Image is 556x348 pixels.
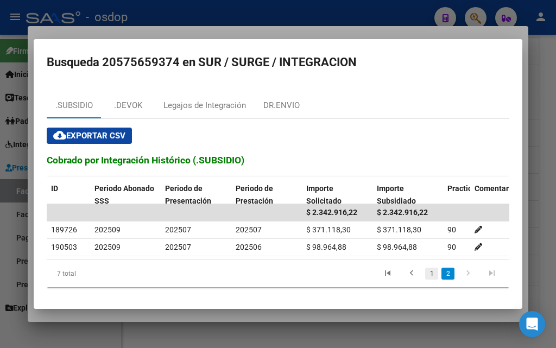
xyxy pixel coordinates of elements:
span: Importe Subsidiado [377,184,416,205]
span: 202506 [236,243,262,251]
span: Comentario [475,184,515,193]
div: DR.ENVIO [263,99,300,112]
datatable-header-cell: Periodo de Prestación [231,177,302,213]
mat-icon: cloud_download [53,129,66,142]
a: 2 [441,268,454,280]
span: Periodo Abonado SSS [94,184,154,205]
h3: Cobrado por Integración Histórico (.SUBSIDIO) [47,153,509,167]
span: 190503 [51,243,77,251]
a: go to previous page [401,268,422,280]
span: $ 2.342.916,22 [306,208,357,217]
span: $ 371.118,30 [306,225,351,234]
li: page 1 [424,264,440,283]
li: page 2 [440,264,456,283]
span: 90 [447,225,456,234]
span: 202507 [236,225,262,234]
div: Open Intercom Messenger [519,311,545,337]
h2: Busqueda 20575659374 en SUR / SURGE / INTEGRACION [47,52,509,73]
span: 202509 [94,225,121,234]
a: go to last page [482,268,502,280]
span: 202507 [165,225,191,234]
a: go to next page [458,268,478,280]
button: Exportar CSV [47,128,132,144]
div: 7 total [47,260,137,287]
span: Importe Solicitado [306,184,342,205]
datatable-header-cell: Comentario [470,177,552,213]
span: Periodo de Presentación [165,184,211,205]
a: go to first page [377,268,398,280]
span: Exportar CSV [53,131,125,141]
span: ID [51,184,58,193]
span: $ 98.964,88 [306,243,346,251]
span: $ 371.118,30 [377,225,421,234]
datatable-header-cell: Periodo de Presentación [161,177,231,213]
datatable-header-cell: ID [47,177,90,213]
datatable-header-cell: Practica [443,177,470,213]
div: .DEVOK [114,99,142,112]
span: 189726 [51,225,77,234]
span: Periodo de Prestación [236,184,273,205]
a: 1 [425,268,438,280]
div: .SUBSIDIO [55,99,93,112]
datatable-header-cell: Periodo Abonado SSS [90,177,161,213]
datatable-header-cell: Importe Solicitado [302,177,372,213]
div: Legajos de Integración [163,99,246,112]
span: 202509 [94,243,121,251]
datatable-header-cell: Importe Subsidiado [372,177,443,213]
span: $ 98.964,88 [377,243,417,251]
span: 90 [447,243,456,251]
span: Practica [447,184,476,193]
span: $ 2.342.916,22 [377,208,428,217]
span: 202507 [165,243,191,251]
